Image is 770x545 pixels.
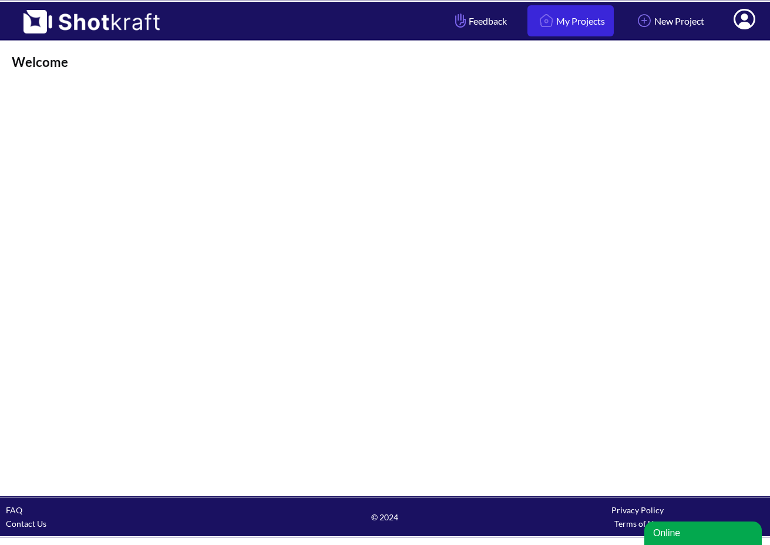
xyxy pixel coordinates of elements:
div: Terms of Use [512,517,764,530]
a: New Project [626,5,713,36]
span: © 2024 [258,510,511,524]
img: Home Icon [536,11,556,31]
img: Hand Icon [452,11,469,31]
a: Contact Us [6,519,46,529]
div: Welcome [12,53,758,71]
a: My Projects [527,5,614,36]
div: Privacy Policy [512,503,764,517]
img: Add Icon [634,11,654,31]
a: FAQ [6,505,22,515]
span: Feedback [452,14,507,28]
iframe: chat widget [644,519,764,545]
